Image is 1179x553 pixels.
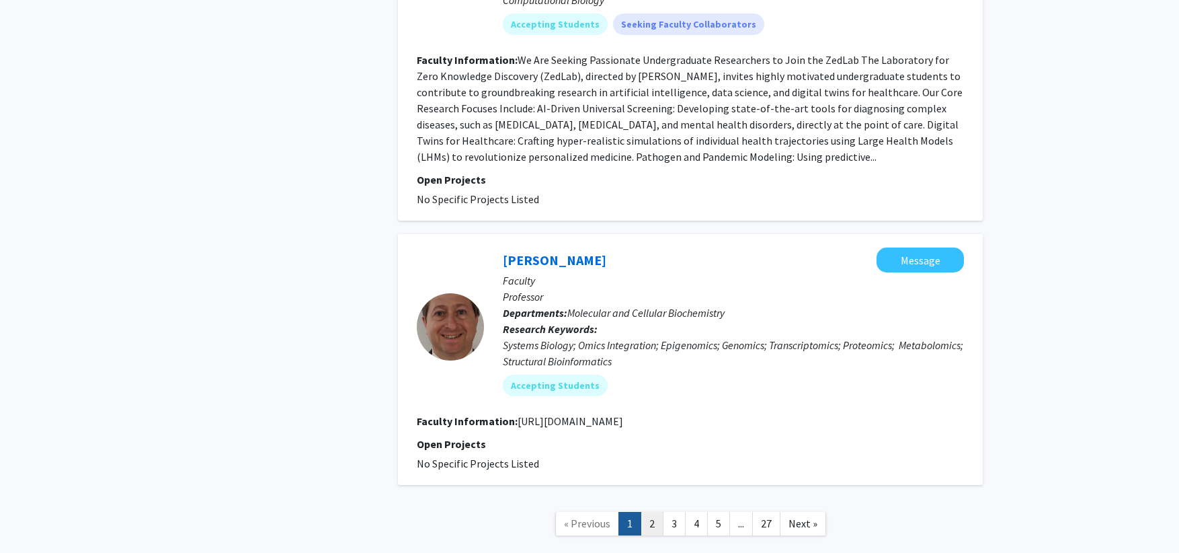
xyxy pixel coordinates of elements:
[618,512,641,536] a: 1
[641,512,663,536] a: 2
[567,306,725,320] span: Molecular and Cellular Biochemistry
[503,337,964,369] div: Systems Biology; Omics Integration; Epigenomics; Genomics; Transcriptomics; Proteomics; Metabolom...
[752,512,780,536] a: 27
[503,13,608,35] mat-chip: Accepting Students
[738,517,744,530] span: ...
[707,512,730,536] a: 5
[398,499,983,553] nav: Page navigation
[613,13,764,35] mat-chip: Seeking Faculty Collaborators
[503,289,964,305] p: Professor
[555,512,619,536] a: Previous Page
[685,512,708,536] a: 4
[417,53,963,163] fg-read-more: We Are Seeking Passionate Undergraduate Researchers to Join the ZedLab The Laboratory for Zero Kn...
[503,375,608,396] mat-chip: Accepting Students
[780,512,826,536] a: Next
[788,517,817,530] span: Next »
[417,53,518,67] b: Faculty Information:
[417,172,964,188] p: Open Projects
[417,457,539,470] span: No Specific Projects Listed
[417,192,539,206] span: No Specific Projects Listed
[10,492,57,543] iframe: Chat
[417,436,964,452] p: Open Projects
[564,517,610,530] span: « Previous
[417,414,518,428] b: Faculty Information:
[877,248,964,272] button: Message Hunter Moseley
[503,306,567,320] b: Departments:
[503,322,598,336] b: Research Keywords:
[503,252,606,268] a: [PERSON_NAME]
[518,414,623,428] fg-read-more: [URL][DOMAIN_NAME]
[663,512,686,536] a: 3
[503,272,964,289] p: Faculty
